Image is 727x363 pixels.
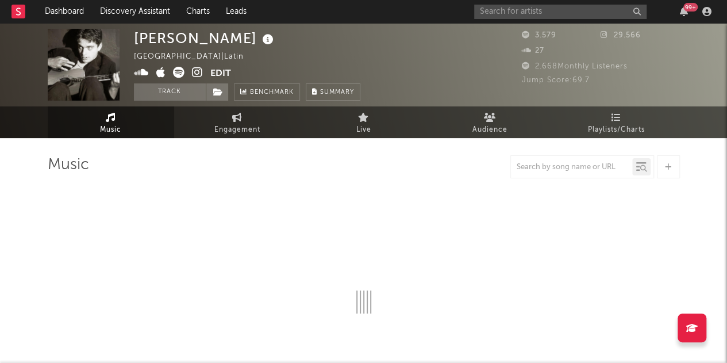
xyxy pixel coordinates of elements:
div: [GEOGRAPHIC_DATA] | Latin [134,50,257,64]
a: Engagement [174,106,301,138]
span: 2.668 Monthly Listeners [522,63,628,70]
a: Benchmark [234,83,300,101]
a: Playlists/Charts [553,106,680,138]
span: 27 [522,47,544,55]
button: 99+ [680,7,688,16]
span: 29.566 [601,32,641,39]
button: Track [134,83,206,101]
span: Playlists/Charts [588,123,645,137]
span: Audience [472,123,507,137]
div: 99 + [683,3,698,12]
a: Audience [427,106,553,138]
input: Search for artists [474,5,647,19]
button: Summary [306,83,360,101]
a: Live [301,106,427,138]
span: Summary [320,89,354,95]
span: Engagement [214,123,260,137]
span: Benchmark [250,86,294,100]
span: Music [100,123,121,137]
a: Music [48,106,174,138]
button: Edit [210,67,231,81]
span: 3.579 [522,32,556,39]
div: [PERSON_NAME] [134,29,276,48]
span: Jump Score: 69.7 [522,77,590,84]
input: Search by song name or URL [511,163,632,172]
span: Live [356,123,371,137]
